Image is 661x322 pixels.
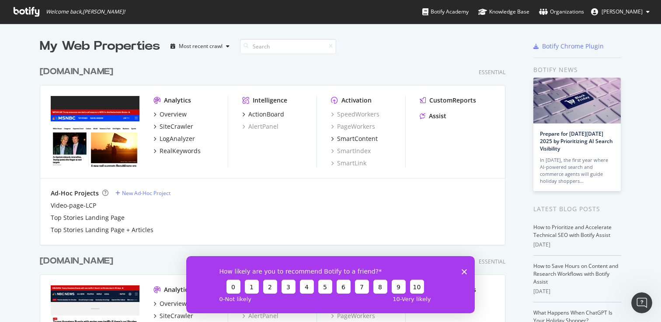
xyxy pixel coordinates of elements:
[337,134,378,143] div: SmartContent
[533,42,604,51] a: Botify Chrome Plugin
[331,159,366,168] a: SmartLink
[331,122,375,131] a: PageWorkers
[331,110,379,119] a: SpeedWorkers
[40,65,113,78] div: [DOMAIN_NAME]
[478,7,529,16] div: Knowledge Base
[331,147,371,155] a: SmartIndex
[533,204,621,214] div: Latest Blog Posts
[533,262,618,285] a: How to Save Hours on Content and Research Workflows with Botify Assist
[51,201,96,210] a: Video-page-LCP
[631,292,652,313] iframe: Intercom live chat
[160,299,187,308] div: Overview
[420,112,446,120] a: Assist
[542,42,604,51] div: Botify Chrome Plugin
[115,189,170,197] a: New Ad-Hoc Project
[153,299,187,308] a: Overview
[248,110,284,119] div: ActionBoard
[51,96,139,167] img: msnbc.com
[240,39,336,54] input: Search
[51,189,99,198] div: Ad-Hoc Projects
[46,8,125,15] span: Welcome back, [PERSON_NAME] !
[602,8,643,15] span: Lisa Sumner
[533,65,621,75] div: Botify news
[533,288,621,295] div: [DATE]
[429,96,476,105] div: CustomReports
[540,130,613,152] a: Prepare for [DATE][DATE] 2025 by Prioritizing AI Search Visibility
[40,65,117,78] a: [DOMAIN_NAME]
[539,7,584,16] div: Organizations
[540,157,614,185] div: In [DATE], the first year where AI-powered search and commerce agents will guide holiday shoppers…
[160,110,187,119] div: Overview
[164,285,191,294] div: Analytics
[479,69,505,76] div: Essential
[40,255,113,267] div: [DOMAIN_NAME]
[186,256,475,313] iframe: Survey from Botify
[160,312,193,320] div: SiteCrawler
[40,255,117,267] a: [DOMAIN_NAME]
[160,122,193,131] div: SiteCrawler
[533,223,612,239] a: How to Prioritize and Accelerate Technical SEO with Botify Assist
[479,258,505,265] div: Essential
[422,7,469,16] div: Botify Academy
[153,147,201,155] a: RealKeywords
[160,147,201,155] div: RealKeywords
[331,312,375,320] a: PageWorkers
[253,96,287,105] div: Intelligence
[179,44,223,49] div: Most recent crawl
[40,38,160,55] div: My Web Properties
[420,96,476,105] a: CustomReports
[122,189,170,197] div: New Ad-Hoc Project
[167,39,233,53] button: Most recent crawl
[51,226,153,234] a: Top Stories Landing Page + Articles
[153,122,193,131] a: SiteCrawler
[242,110,284,119] a: ActionBoard
[164,96,191,105] div: Analytics
[242,122,278,131] a: AlertPanel
[153,312,193,320] a: SiteCrawler
[153,110,187,119] a: Overview
[584,5,657,19] button: [PERSON_NAME]
[341,96,372,105] div: Activation
[533,78,621,123] img: Prepare for Black Friday 2025 by Prioritizing AI Search Visibility
[331,134,378,143] a: SmartContent
[429,112,446,120] div: Assist
[160,134,195,143] div: LogAnalyzer
[533,241,621,249] div: [DATE]
[242,312,278,320] a: AlertPanel
[153,134,195,143] a: LogAnalyzer
[51,213,125,222] a: Top Stories Landing Page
